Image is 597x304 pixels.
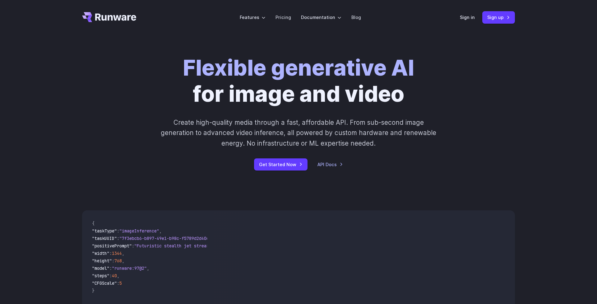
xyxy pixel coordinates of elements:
[117,280,119,286] span: :
[183,54,414,81] strong: Flexible generative AI
[82,12,136,22] a: Go to /
[92,221,95,226] span: {
[117,273,119,278] span: ,
[112,265,147,271] span: "runware:97@2"
[112,273,117,278] span: 40
[119,280,122,286] span: 5
[183,55,414,107] h1: for image and video
[159,228,162,234] span: ,
[92,258,112,264] span: "height"
[275,14,291,21] a: Pricing
[92,236,117,241] span: "taskUUID"
[122,258,124,264] span: ,
[112,258,114,264] span: :
[317,161,343,168] a: API Docs
[147,265,149,271] span: ,
[92,265,109,271] span: "model"
[114,258,122,264] span: 768
[122,250,124,256] span: ,
[92,273,109,278] span: "steps"
[92,250,109,256] span: "width"
[92,243,132,249] span: "positivePrompt"
[112,250,122,256] span: 1344
[92,280,117,286] span: "CFGScale"
[109,273,112,278] span: :
[119,228,159,234] span: "imageInference"
[301,14,341,21] label: Documentation
[240,14,266,21] label: Features
[160,117,437,148] p: Create high-quality media through a fast, affordable API. From sub-second image generation to adv...
[109,265,112,271] span: :
[482,11,515,23] a: Sign up
[109,250,112,256] span: :
[132,243,134,249] span: :
[460,14,475,21] a: Sign in
[92,288,95,293] span: }
[117,228,119,234] span: :
[254,158,308,171] a: Get Started Now
[351,14,361,21] a: Blog
[117,236,119,241] span: :
[134,243,361,249] span: "Futuristic stealth jet streaking through a neon-lit cityscape with glowing purple exhaust"
[92,228,117,234] span: "taskType"
[119,236,214,241] span: "7f3ebcb6-b897-49e1-b98c-f5789d2d40d7"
